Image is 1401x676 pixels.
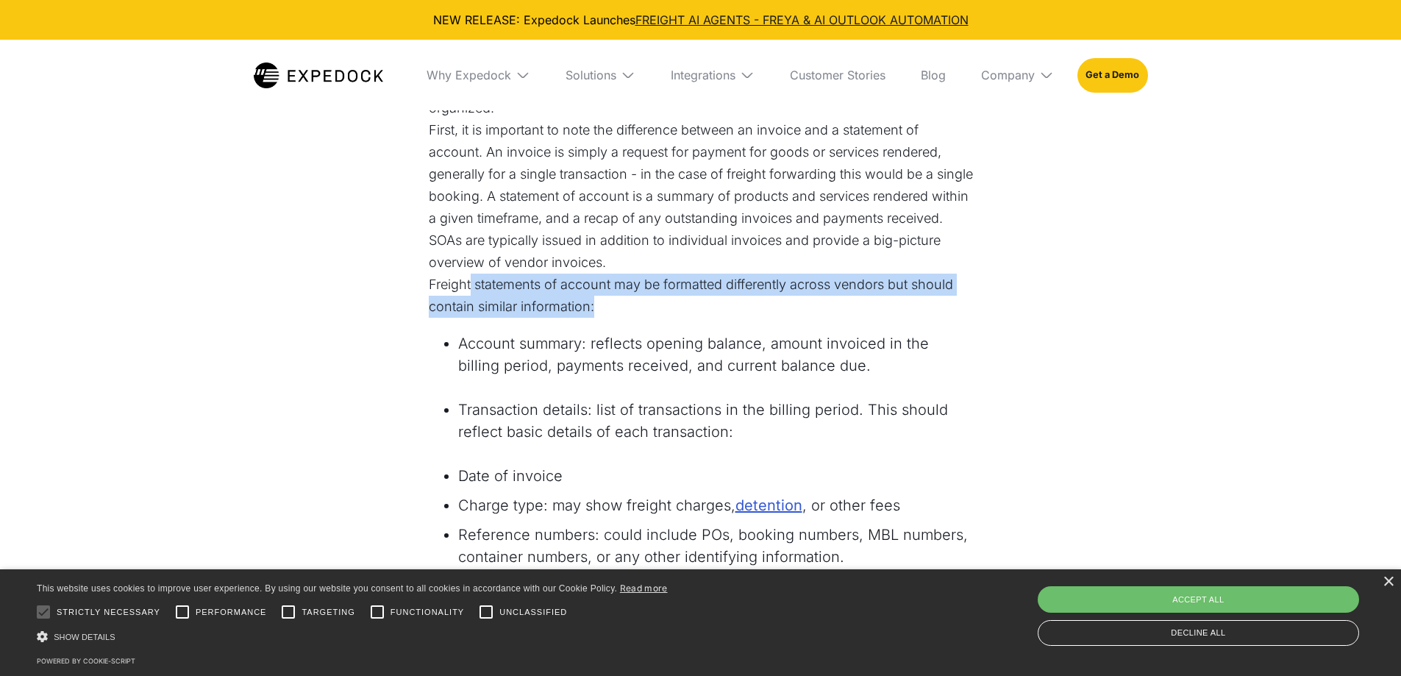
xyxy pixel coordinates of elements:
[659,40,766,110] div: Integrations
[302,606,354,619] span: Targeting
[12,12,1389,28] div: NEW RELEASE: Expedock Launches
[969,40,1066,110] div: Company
[620,583,668,594] a: Read more
[635,13,969,27] a: FREIGHT AI AGENTS - FREYA & AI OUTLOOK AUTOMATION
[566,68,616,82] div: Solutions
[458,399,973,443] li: Transaction details: list of transactions in the billing period. This should reflect basic detail...
[1156,517,1401,676] iframe: Chat Widget
[1038,586,1359,613] div: Accept all
[778,40,897,110] a: Customer Stories
[671,68,735,82] div: Integrations
[458,524,973,568] li: Reference numbers: could include POs, booking numbers, MBL numbers, container numbers, or any oth...
[499,606,567,619] span: Unclassified
[427,68,511,82] div: Why Expedock
[458,332,973,377] li: Account summary: reflects opening balance, amount invoiced in the billing period, payments receiv...
[429,119,973,274] p: First, it is important to note the difference between an invoice and a statement of account. An i...
[37,629,668,644] div: Show details
[57,606,160,619] span: Strictly necessary
[54,633,115,641] span: Show details
[37,583,617,594] span: This website uses cookies to improve user experience. By using our website you consent to all coo...
[554,40,647,110] div: Solutions
[1038,620,1359,646] div: Decline all
[458,494,973,516] li: Charge type: may show freight charges, , or other fees
[415,40,542,110] div: Why Expedock
[196,606,267,619] span: Performance
[909,40,958,110] a: Blog
[1077,58,1147,92] a: Get a Demo
[981,68,1035,82] div: Company
[1156,517,1401,676] div: Widget de chat
[37,657,135,665] a: Powered by cookie-script
[735,494,802,516] a: detention
[391,606,464,619] span: Functionality
[429,274,973,318] p: Freight statements of account may be formatted differently across vendors but should contain simi...
[458,465,973,487] li: Date of invoice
